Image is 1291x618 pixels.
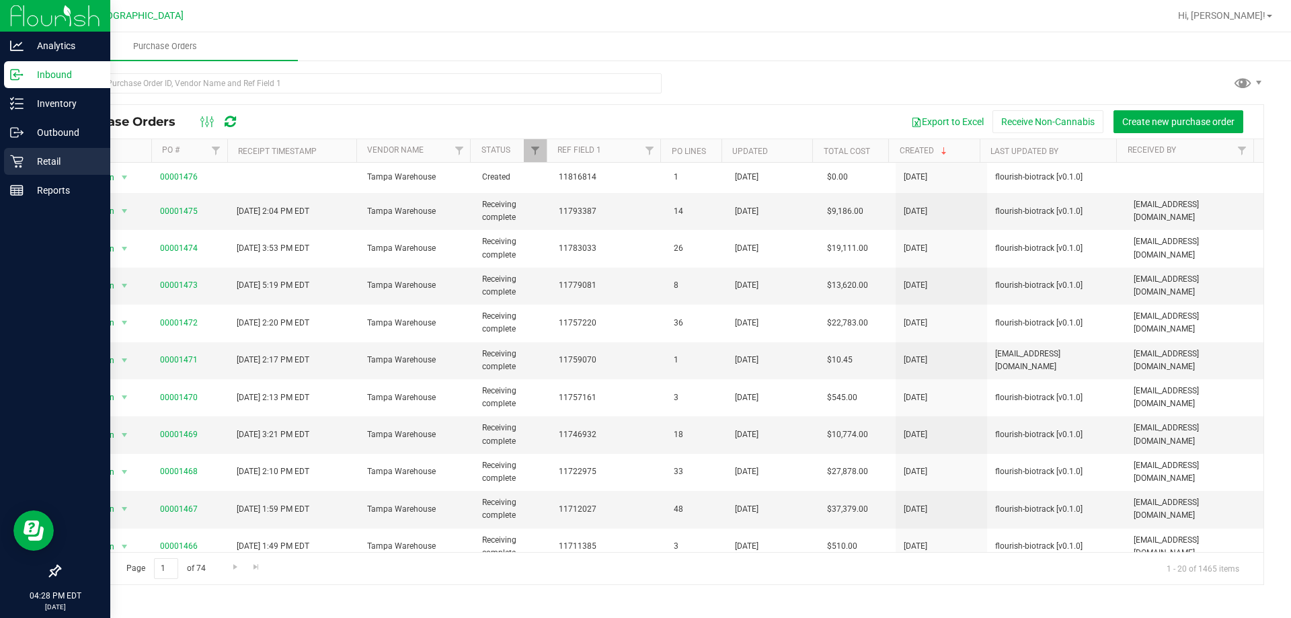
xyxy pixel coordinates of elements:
span: [EMAIL_ADDRESS][DOMAIN_NAME] [1134,273,1255,299]
input: 1 [154,558,178,579]
span: 8 [674,279,719,292]
p: [DATE] [6,602,104,612]
span: Purchase Orders [70,114,189,129]
p: Inventory [24,95,104,112]
span: [DATE] 2:04 PM EDT [237,205,309,218]
span: 33 [674,465,719,478]
span: [DATE] [904,503,927,516]
span: [DATE] [904,540,927,553]
span: 11712027 [559,503,658,516]
a: PO Lines [672,147,706,156]
span: 11779081 [559,279,658,292]
span: [DATE] [735,242,758,255]
span: Tampa Warehouse [367,279,466,292]
span: [DATE] 3:21 PM EDT [237,428,309,441]
span: 48 [674,503,719,516]
span: [DATE] [735,171,758,184]
a: 00001471 [160,355,198,364]
span: 11816814 [559,171,658,184]
span: select [116,463,132,481]
a: Received By [1128,145,1176,155]
span: $10.45 [827,354,853,366]
p: 04:28 PM EDT [6,590,104,602]
inline-svg: Reports [10,184,24,197]
span: [DATE] [904,317,927,330]
span: $9,186.00 [827,205,863,218]
a: 00001468 [160,467,198,476]
span: [DATE] [904,205,927,218]
span: [EMAIL_ADDRESS][DOMAIN_NAME] [1134,235,1255,261]
span: [DATE] [904,428,927,441]
span: 1 [674,354,719,366]
span: flourish-biotrack [v0.1.0] [995,242,1117,255]
span: Receiving complete [482,534,543,559]
span: $0.00 [827,171,848,184]
span: [DATE] [735,317,758,330]
span: [DATE] [904,354,927,366]
p: Analytics [24,38,104,54]
span: [EMAIL_ADDRESS][DOMAIN_NAME] [1134,422,1255,447]
a: Total Cost [824,147,870,156]
span: 1 - 20 of 1465 items [1156,558,1250,578]
span: select [116,426,132,445]
span: Tampa Warehouse [367,428,466,441]
span: 36 [674,317,719,330]
span: Receiving complete [482,459,543,485]
a: Updated [732,147,768,156]
span: [DATE] 2:17 PM EDT [237,354,309,366]
span: Receiving complete [482,348,543,373]
span: Tampa Warehouse [367,171,466,184]
span: Hi, [PERSON_NAME]! [1178,10,1265,21]
span: [DATE] 2:13 PM EDT [237,391,309,404]
span: Receiving complete [482,422,543,447]
iframe: Resource center [13,510,54,551]
a: Filter [1231,139,1253,162]
span: flourish-biotrack [v0.1.0] [995,465,1117,478]
a: 00001469 [160,430,198,439]
a: 00001467 [160,504,198,514]
a: Receipt Timestamp [238,147,317,156]
span: $22,783.00 [827,317,868,330]
span: [EMAIL_ADDRESS][DOMAIN_NAME] [1134,310,1255,336]
span: 11757161 [559,391,658,404]
span: Tampa Warehouse [367,205,466,218]
span: [DATE] [904,391,927,404]
a: Filter [524,139,546,162]
span: Page of 74 [115,558,217,579]
a: 00001473 [160,280,198,290]
span: $19,111.00 [827,242,868,255]
span: [DATE] [735,465,758,478]
a: 00001466 [160,541,198,551]
span: 3 [674,391,719,404]
span: [EMAIL_ADDRESS][DOMAIN_NAME] [1134,385,1255,410]
span: [DATE] [735,205,758,218]
span: [DATE] [735,428,758,441]
span: select [116,351,132,370]
a: Filter [448,139,470,162]
inline-svg: Inventory [10,97,24,110]
span: $13,620.00 [827,279,868,292]
span: select [116,239,132,258]
span: flourish-biotrack [v0.1.0] [995,391,1117,404]
span: Tampa Warehouse [367,391,466,404]
a: 00001470 [160,393,198,402]
a: PO # [162,145,180,155]
span: Tampa Warehouse [367,317,466,330]
span: 1 [674,171,719,184]
span: 11746932 [559,428,658,441]
span: [DATE] 1:59 PM EDT [237,503,309,516]
span: $10,774.00 [827,428,868,441]
inline-svg: Outbound [10,126,24,139]
span: $510.00 [827,540,857,553]
span: Receiving complete [482,496,543,522]
button: Create new purchase order [1113,110,1243,133]
span: Purchase Orders [115,40,215,52]
a: Last Updated By [990,147,1058,156]
a: Go to the last page [247,558,266,576]
span: [EMAIL_ADDRESS][DOMAIN_NAME] [1134,534,1255,559]
span: $27,878.00 [827,465,868,478]
span: [GEOGRAPHIC_DATA] [91,10,184,22]
span: 11711385 [559,540,658,553]
inline-svg: Analytics [10,39,24,52]
p: Retail [24,153,104,169]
